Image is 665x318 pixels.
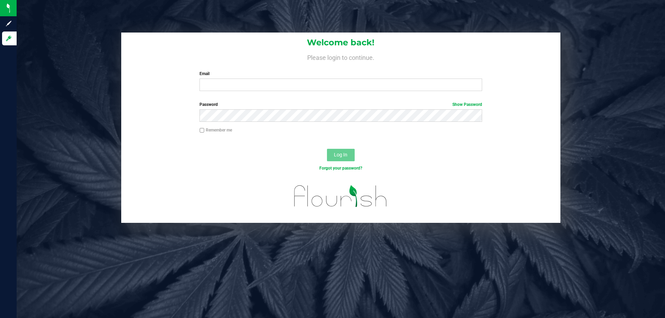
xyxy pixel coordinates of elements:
[452,102,482,107] a: Show Password
[319,166,362,171] a: Forgot your password?
[199,128,204,133] input: Remember me
[199,71,482,77] label: Email
[5,35,12,42] inline-svg: Log in
[121,38,560,47] h1: Welcome back!
[5,20,12,27] inline-svg: Sign up
[334,152,347,157] span: Log In
[286,179,396,214] img: flourish_logo.svg
[199,127,232,133] label: Remember me
[327,149,355,161] button: Log In
[199,102,218,107] span: Password
[121,53,560,61] h4: Please login to continue.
